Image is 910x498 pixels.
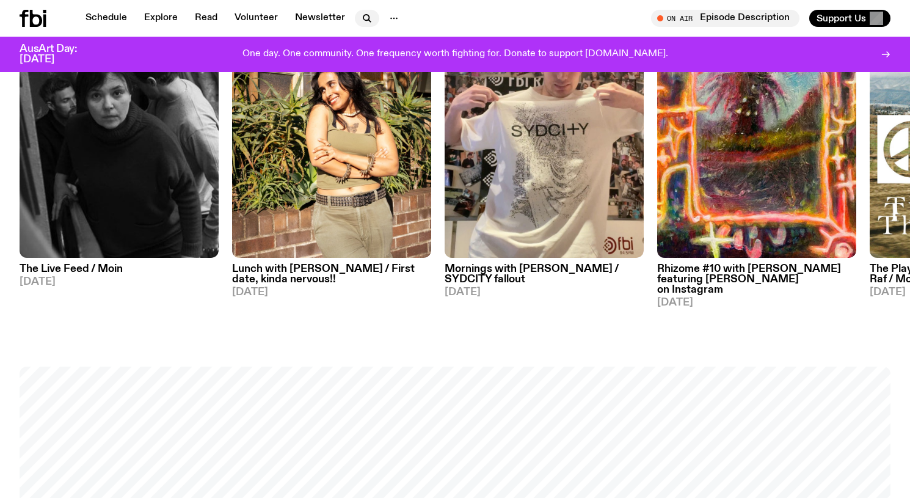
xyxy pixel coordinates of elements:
h3: Rhizome #10 with [PERSON_NAME] featuring [PERSON_NAME] on Instagram [657,264,856,295]
h3: The Live Feed / Moin [20,264,219,274]
a: Lunch with [PERSON_NAME] / First date, kinda nervous!![DATE] [232,258,431,298]
a: Mornings with [PERSON_NAME] / SYDCITY fallout[DATE] [445,258,644,298]
a: Read [187,10,225,27]
a: The Live Feed / Moin[DATE] [20,258,219,287]
span: [DATE] [20,277,219,287]
span: [DATE] [232,287,431,298]
a: Rhizome #10 with [PERSON_NAME] featuring [PERSON_NAME] on Instagram[DATE] [657,258,856,308]
a: Newsletter [288,10,352,27]
p: One day. One community. One frequency worth fighting for. Donate to support [DOMAIN_NAME]. [242,49,668,60]
span: [DATE] [657,298,856,308]
h3: AusArt Day: [DATE] [20,44,98,65]
button: Support Us [809,10,890,27]
button: On AirEpisode Description [651,10,799,27]
a: Schedule [78,10,134,27]
h3: Lunch with [PERSON_NAME] / First date, kinda nervous!! [232,264,431,285]
h3: Mornings with [PERSON_NAME] / SYDCITY fallout [445,264,644,285]
a: Volunteer [227,10,285,27]
a: Explore [137,10,185,27]
span: Support Us [817,13,866,24]
span: [DATE] [445,287,644,298]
